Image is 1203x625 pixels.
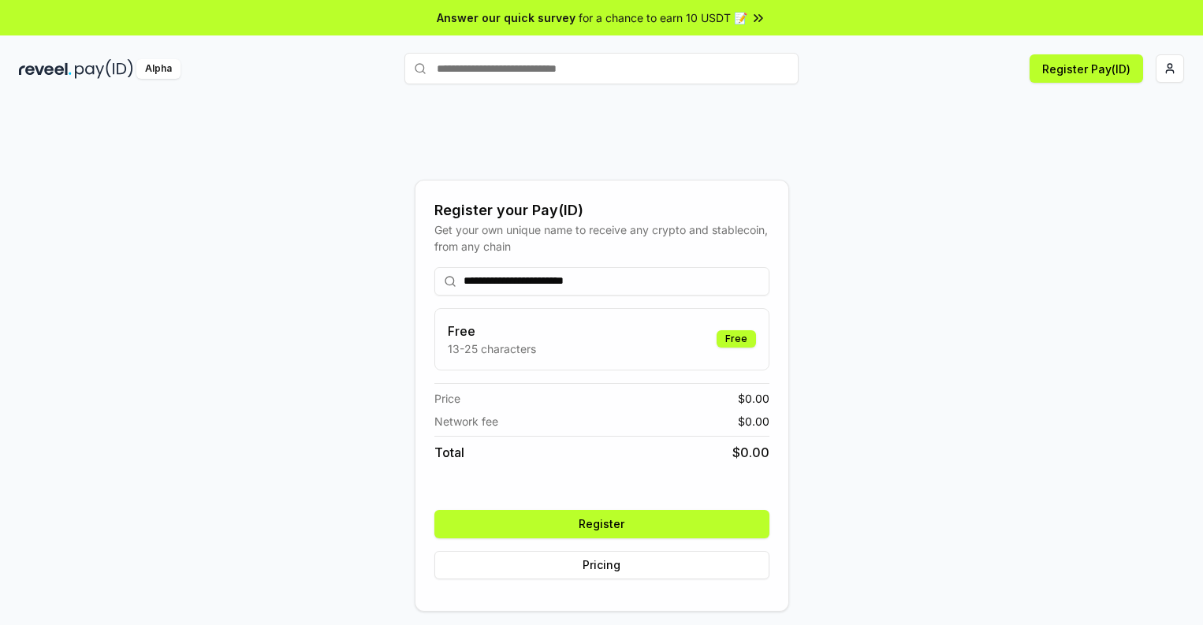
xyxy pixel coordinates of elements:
[437,9,575,26] span: Answer our quick survey
[717,330,756,348] div: Free
[434,510,769,538] button: Register
[434,443,464,462] span: Total
[136,59,181,79] div: Alpha
[1030,54,1143,83] button: Register Pay(ID)
[448,340,536,357] p: 13-25 characters
[75,59,133,79] img: pay_id
[434,221,769,255] div: Get your own unique name to receive any crypto and stablecoin, from any chain
[19,59,72,79] img: reveel_dark
[434,199,769,221] div: Register your Pay(ID)
[738,390,769,407] span: $ 0.00
[434,551,769,579] button: Pricing
[732,443,769,462] span: $ 0.00
[434,390,460,407] span: Price
[738,413,769,430] span: $ 0.00
[434,413,498,430] span: Network fee
[579,9,747,26] span: for a chance to earn 10 USDT 📝
[448,322,536,340] h3: Free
